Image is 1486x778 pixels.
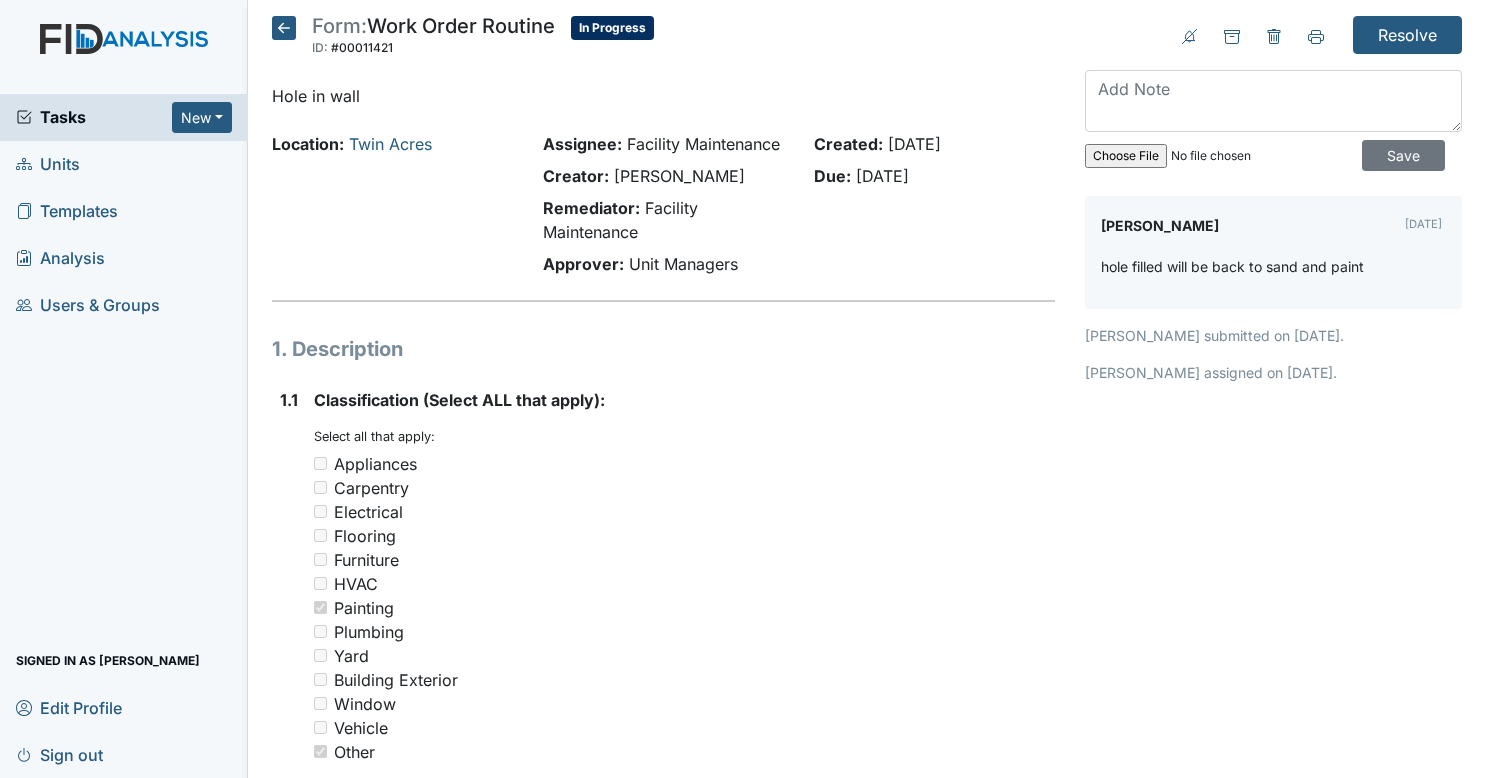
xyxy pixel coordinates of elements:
[1101,212,1219,240] label: [PERSON_NAME]
[814,166,851,186] strong: Due:
[280,388,298,412] label: 1.1
[16,149,80,180] span: Units
[334,596,394,620] div: Painting
[1085,325,1462,346] p: [PERSON_NAME] submitted on [DATE].
[627,134,780,154] span: Facility Maintenance
[334,668,458,692] div: Building Exterior
[334,572,378,596] div: HVAC
[272,334,1056,364] h1: 1. Description
[331,40,393,55] span: #00011421
[272,84,1056,108] p: Hole in wall
[16,692,122,723] span: Edit Profile
[888,134,941,154] span: [DATE]
[349,134,432,154] a: Twin Acres
[334,620,404,644] div: Plumbing
[334,740,375,764] div: Other
[314,457,327,470] input: Appliances
[312,16,555,60] div: Work Order Routine
[1405,217,1442,231] small: [DATE]
[312,14,367,38] span: Form:
[314,390,605,410] span: Classification (Select ALL that apply):
[1362,140,1445,171] input: Save
[1353,16,1462,54] input: Resolve
[314,429,435,444] small: Select all that apply:
[1085,362,1462,383] p: [PERSON_NAME] assigned on [DATE].
[334,452,417,476] div: Appliances
[314,697,327,710] input: Window
[543,166,609,186] strong: Creator:
[629,254,738,274] span: Unit Managers
[571,16,654,40] span: In Progress
[16,105,172,129] a: Tasks
[314,577,327,590] input: HVAC
[814,134,883,154] strong: Created:
[314,481,327,494] input: Carpentry
[543,134,622,154] strong: Assignee:
[856,166,909,186] span: [DATE]
[314,745,327,758] input: Other
[314,529,327,542] input: Flooring
[314,721,327,734] input: Vehicle
[334,716,388,740] div: Vehicle
[16,645,200,676] span: Signed in as [PERSON_NAME]
[16,243,105,274] span: Analysis
[272,134,344,154] strong: Location:
[314,649,327,662] input: Yard
[1101,256,1364,277] p: hole filled will be back to sand and paint
[314,625,327,638] input: Plumbing
[16,196,118,227] span: Templates
[334,524,396,548] div: Flooring
[314,505,327,518] input: Electrical
[334,476,409,500] div: Carpentry
[543,198,640,218] strong: Remediator:
[314,673,327,686] input: Building Exterior
[172,102,232,133] button: New
[334,548,399,572] div: Furniture
[334,692,396,716] div: Window
[312,40,328,55] span: ID:
[334,500,403,524] div: Electrical
[614,166,745,186] span: [PERSON_NAME]
[16,739,103,770] span: Sign out
[314,601,327,614] input: Painting
[334,644,369,668] div: Yard
[314,553,327,566] input: Furniture
[543,254,624,274] strong: Approver:
[16,290,160,321] span: Users & Groups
